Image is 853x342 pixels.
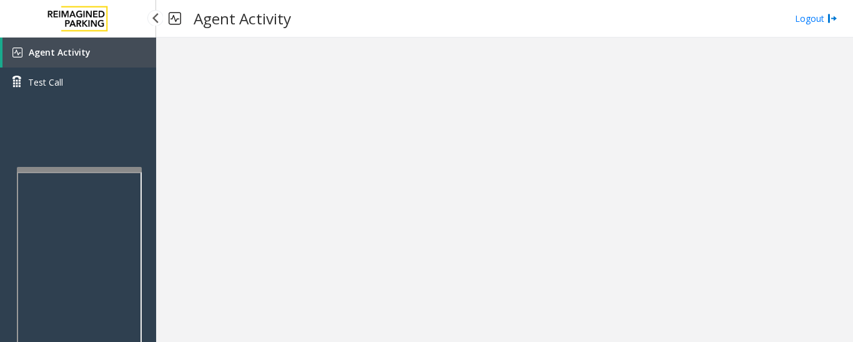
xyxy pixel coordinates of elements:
[795,12,837,25] a: Logout
[169,3,181,34] img: pageIcon
[187,3,297,34] h3: Agent Activity
[2,38,156,68] a: Agent Activity
[29,46,91,58] span: Agent Activity
[827,12,837,25] img: logout
[28,76,63,89] span: Test Call
[12,48,22,58] img: 'icon'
